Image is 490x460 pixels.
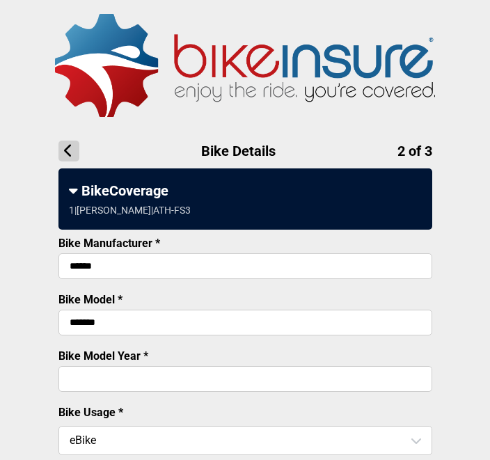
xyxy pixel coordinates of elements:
h1: Bike Details [58,141,432,161]
div: BikeCoverage [69,182,422,199]
span: 2 of 3 [397,143,432,159]
label: Bike Usage * [58,406,123,419]
label: Bike Manufacturer * [58,237,160,250]
label: Bike Model * [58,293,122,306]
div: 1 | [PERSON_NAME] | ATH-FS3 [69,205,191,216]
label: Bike Model Year * [58,349,148,363]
